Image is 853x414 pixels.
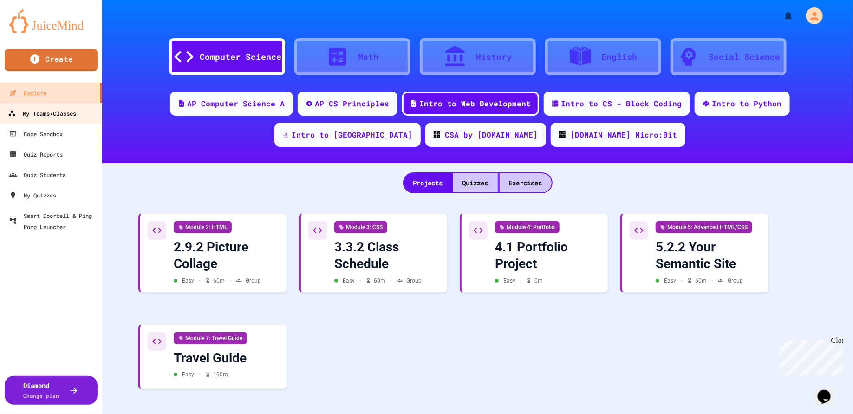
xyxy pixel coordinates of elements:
[8,108,76,119] div: My Teams/Classes
[174,332,247,344] div: Module 7: Travel Guide
[9,149,63,160] div: Quiz Reports
[334,221,387,233] div: Module 3: CSS
[24,392,59,399] span: Change plan
[766,8,796,24] div: My Notifications
[187,98,285,109] div: AP Computer Science A
[728,276,743,285] span: Group
[559,131,566,138] img: CODE_logo_RGB.png
[656,276,743,285] div: Easy 60 m
[246,276,261,285] span: Group
[419,98,531,109] div: Intro to Web Development
[681,276,683,285] span: •
[174,350,279,367] div: Travel Guide
[334,239,440,273] div: 3.3.2 Class Schedule
[601,51,637,63] div: English
[814,377,844,405] iframe: chat widget
[476,51,512,63] div: History
[200,51,282,63] div: Computer Science
[174,221,232,233] div: Module 2: HTML
[520,276,522,285] span: •
[495,221,560,233] div: Module 4: Portfolio
[453,173,498,192] div: Quizzes
[359,276,361,285] span: •
[9,9,93,33] img: logo-orange.svg
[445,129,538,140] div: CSA by [DOMAIN_NAME]
[24,381,59,400] div: Diamond
[358,51,379,63] div: Math
[292,129,412,140] div: Intro to [GEOGRAPHIC_DATA]
[570,129,677,140] div: [DOMAIN_NAME] Micro:Bit
[5,376,98,405] button: DiamondChange plan
[174,370,228,379] div: Easy 190 m
[9,128,63,139] div: Code Sandbox
[796,5,825,26] div: My Account
[174,276,261,285] div: Easy 60 m
[315,98,389,109] div: AP CS Principles
[229,276,231,285] span: •
[9,210,98,232] div: Smart Doorbell & Ping Pong Launcher
[500,173,552,192] div: Exercises
[709,51,781,63] div: Social Science
[174,239,279,273] div: 2.9.2 Picture Collage
[434,131,440,138] img: CODE_logo_RGB.png
[9,87,46,99] div: Explore
[334,276,422,285] div: Easy 60 m
[561,98,682,109] div: Intro to CS - Block Coding
[495,239,600,273] div: 4.1 Portfolio Project
[9,169,66,180] div: Quiz Students
[404,173,452,192] div: Projects
[406,276,422,285] span: Group
[495,276,543,285] div: Easy 0 m
[712,98,781,109] div: Intro to Python
[656,239,761,273] div: 5.2.2 Your Semantic Site
[390,276,392,285] span: •
[5,49,98,71] a: Create
[776,336,844,376] iframe: chat widget
[4,4,64,59] div: Chat with us now!Close
[199,370,201,379] span: •
[656,221,752,233] div: Module 5: Advanced HTML/CSS
[199,276,201,285] span: •
[711,276,713,285] span: •
[9,190,56,201] div: My Quizzes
